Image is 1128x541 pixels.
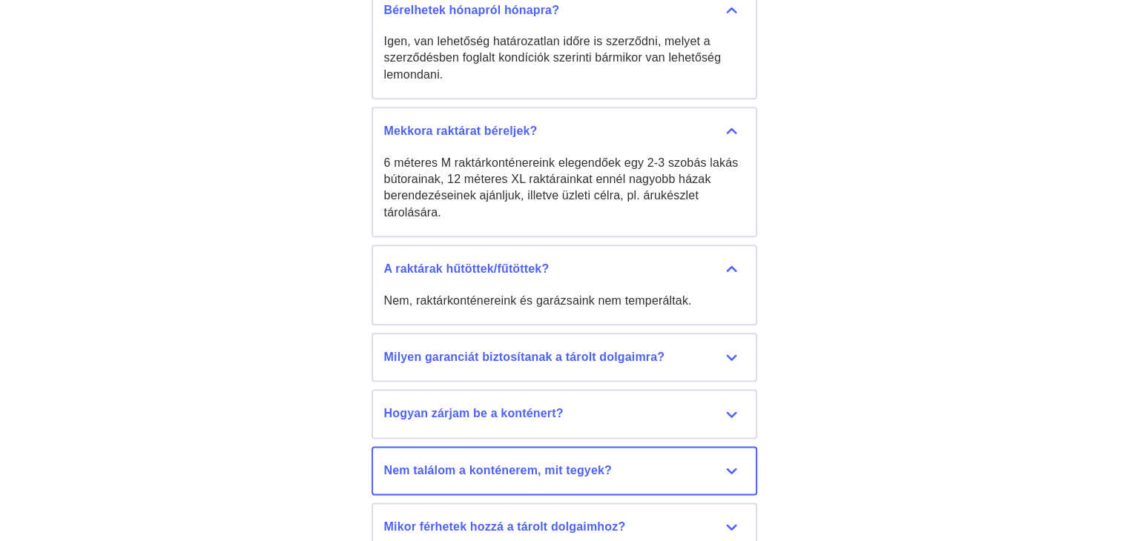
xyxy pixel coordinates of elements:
div: 6 méteres M raktárkonténereink elegendőek egy 2-3 szobás lakás bútorainak, 12 méteres XL raktárai... [384,155,745,222]
div: Igen, van lehetőség határozatlan időre is szerződni, melyet a szerződésben foglalt kondíciók szer... [384,33,745,83]
div: Hogyan zárjam be a konténert? [384,405,745,422]
button: Milyen garanciát biztosítanak a tárolt dolgaimra? [372,333,757,382]
div: A raktárak hűtöttek/fűtöttek? [384,261,745,277]
div: Nem, raktárkonténereink és garázsaink nem temperáltak. [384,293,745,309]
button: A raktárak hűtöttek/fűtöttek? Nem, raktárkonténereink és garázsaink nem temperáltak. [372,245,757,325]
div: Bérelhetek hónapról hónapra? [384,2,745,19]
button: Nem találom a konténerem, mit tegyek? [372,446,757,495]
div: Nem találom a konténerem, mit tegyek? [384,462,745,479]
div: Mekkora raktárat béreljek? [384,123,745,139]
button: Mekkora raktárat béreljek? 6 méteres M raktárkonténereink elegendőek egy 2-3 szobás lakás bútorai... [372,107,757,237]
button: Hogyan zárjam be a konténert? [372,389,757,438]
div: Mikor férhetek hozzá a tárolt dolgaimhoz? [384,519,745,535]
div: Milyen garanciát biztosítanak a tárolt dolgaimra? [384,349,745,365]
